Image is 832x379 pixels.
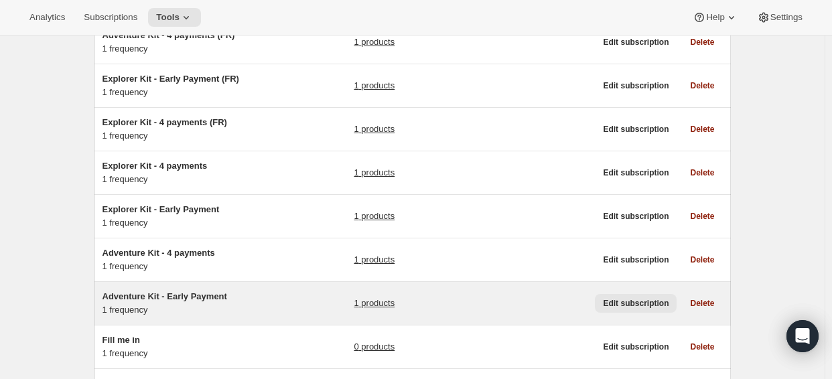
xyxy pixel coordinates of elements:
span: Settings [770,12,803,23]
div: 1 frequency [102,159,270,186]
button: Help [685,8,746,27]
a: 1 products [354,253,395,267]
span: Edit subscription [603,167,669,178]
div: 1 frequency [102,246,270,273]
button: Edit subscription [595,76,677,95]
button: Delete [682,250,722,269]
span: Edit subscription [603,124,669,135]
a: 1 products [354,123,395,136]
span: Delete [690,298,714,309]
span: Explorer Kit - 4 payments (FR) [102,117,227,127]
button: Edit subscription [595,337,677,356]
a: 0 products [354,340,395,354]
button: Settings [749,8,811,27]
button: Delete [682,294,722,313]
span: Delete [690,37,714,48]
a: 1 products [354,166,395,179]
span: Adventure Kit - 4 payments [102,248,215,258]
span: Explorer Kit - 4 payments [102,161,208,171]
button: Tools [148,8,201,27]
span: Analytics [29,12,65,23]
div: 1 frequency [102,290,270,317]
button: Delete [682,76,722,95]
button: Edit subscription [595,33,677,52]
button: Delete [682,337,722,356]
a: 1 products [354,79,395,92]
button: Edit subscription [595,163,677,182]
div: Open Intercom Messenger [786,320,819,352]
span: Tools [156,12,180,23]
span: Edit subscription [603,80,669,91]
button: Delete [682,33,722,52]
span: Delete [690,342,714,352]
button: Analytics [21,8,73,27]
span: Delete [690,211,714,222]
span: Delete [690,167,714,178]
span: Edit subscription [603,342,669,352]
span: Delete [690,124,714,135]
span: Edit subscription [603,37,669,48]
button: Edit subscription [595,250,677,269]
div: 1 frequency [102,203,270,230]
a: 1 products [354,297,395,310]
span: Fill me in [102,335,140,345]
span: Explorer Kit - Early Payment (FR) [102,74,239,84]
span: Adventure Kit - Early Payment [102,291,227,301]
div: 1 frequency [102,116,270,143]
button: Edit subscription [595,294,677,313]
a: 1 products [354,210,395,223]
button: Subscriptions [76,8,145,27]
div: 1 frequency [102,72,270,99]
button: Delete [682,120,722,139]
button: Edit subscription [595,120,677,139]
span: Subscriptions [84,12,137,23]
div: 1 frequency [102,333,270,360]
button: Delete [682,207,722,226]
span: Explorer Kit - Early Payment [102,204,220,214]
div: 1 frequency [102,29,270,56]
span: Edit subscription [603,298,669,309]
span: Help [706,12,724,23]
span: Edit subscription [603,254,669,265]
span: Edit subscription [603,211,669,222]
button: Edit subscription [595,207,677,226]
a: 1 products [354,35,395,49]
span: Delete [690,80,714,91]
button: Delete [682,163,722,182]
span: Delete [690,254,714,265]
